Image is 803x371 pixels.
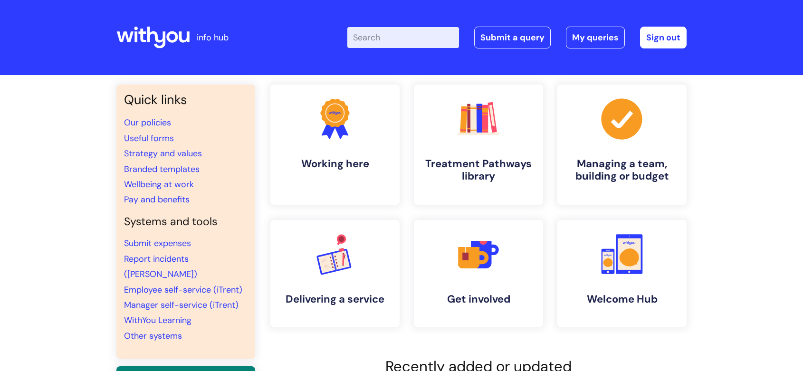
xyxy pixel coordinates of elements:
[565,158,679,183] h4: Managing a team, building or budget
[124,253,197,280] a: Report incidents ([PERSON_NAME])
[566,27,625,48] a: My queries
[124,238,191,249] a: Submit expenses
[124,330,182,342] a: Other systems
[640,27,687,48] a: Sign out
[565,293,679,305] h4: Welcome Hub
[557,85,687,205] a: Managing a team, building or budget
[124,314,191,326] a: WithYou Learning
[421,293,535,305] h4: Get involved
[414,85,543,205] a: Treatment Pathways library
[124,163,200,175] a: Branded templates
[124,92,248,107] h3: Quick links
[557,220,687,327] a: Welcome Hub
[124,117,171,128] a: Our policies
[124,148,202,159] a: Strategy and values
[270,220,400,327] a: Delivering a service
[474,27,551,48] a: Submit a query
[124,299,239,311] a: Manager self-service (iTrent)
[124,215,248,228] h4: Systems and tools
[124,284,242,295] a: Employee self-service (iTrent)
[270,85,400,205] a: Working here
[347,27,687,48] div: | -
[421,158,535,183] h4: Treatment Pathways library
[124,194,190,205] a: Pay and benefits
[278,293,392,305] h4: Delivering a service
[197,30,229,45] p: info hub
[124,133,174,144] a: Useful forms
[124,179,194,190] a: Wellbeing at work
[278,158,392,170] h4: Working here
[347,27,459,48] input: Search
[414,220,543,327] a: Get involved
